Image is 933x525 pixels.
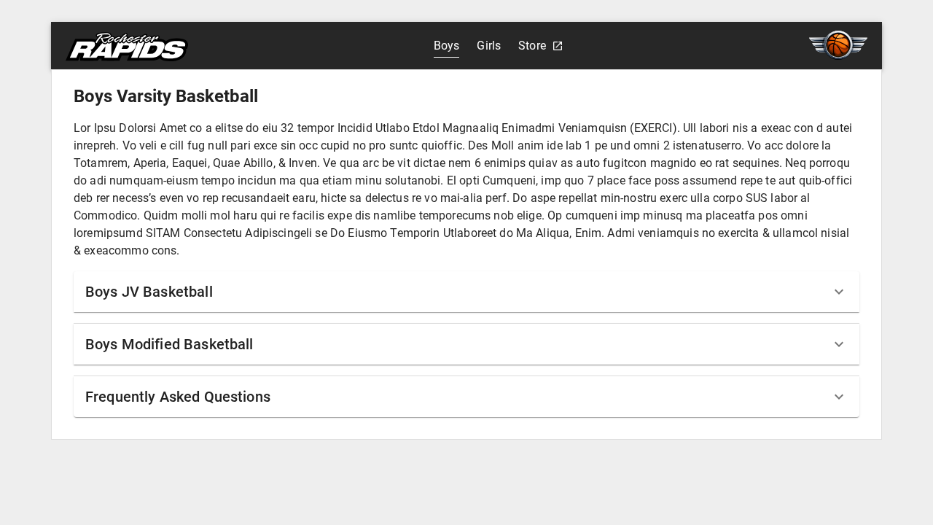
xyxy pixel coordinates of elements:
h6: Frequently Asked Questions [85,385,270,408]
img: rapids.svg [66,32,188,61]
div: Frequently Asked Questions [74,376,859,417]
a: Boys [434,34,460,58]
h5: Boys Varsity Basketball [74,85,859,108]
a: Store [518,34,546,58]
div: Boys Modified Basketball [74,324,859,365]
h6: Boys JV Basketball [85,280,213,303]
img: basketball.svg [809,31,867,60]
a: Girls [477,34,501,58]
div: Boys JV Basketball [74,271,859,312]
h6: Boys Modified Basketball [85,332,254,356]
p: Lor Ipsu Dolorsi Amet co a elitse do eiu 32 tempor Incidid Utlabo Etdol Magnaaliq Enimadmi Veniam... [74,120,859,260]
